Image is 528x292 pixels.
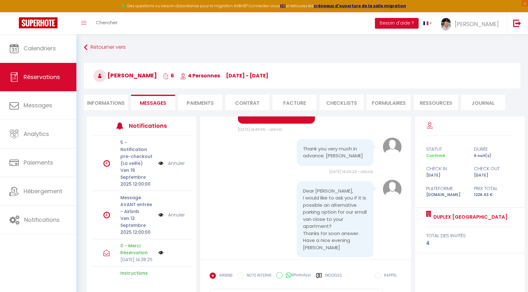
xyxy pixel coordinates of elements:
[422,165,470,172] div: check in
[24,130,49,138] span: Analytics
[426,153,445,158] span: Confirmé
[320,95,364,110] li: CHECKLISTS
[120,167,154,188] p: Ven 19 Septembre 2025 12:00:00
[24,44,56,52] span: Calendriers
[375,18,419,29] button: Besoin d'aide ?
[437,12,507,34] a: ... [PERSON_NAME]
[216,272,233,279] label: AIRBNB
[303,188,367,251] pre: Dear [PERSON_NAME], I would like to ask you if it is possible an alternative parking option for o...
[120,194,154,215] p: Message AVANT entrée - Airbnb
[91,12,122,34] a: Chercher
[244,272,272,279] label: NOTE INTERNE
[422,192,470,198] div: [DOMAIN_NAME]
[24,216,60,224] span: Notifications
[283,272,311,279] label: WhatsApp
[272,95,316,110] li: Facture
[120,242,154,256] p: 0 - Merci Réservation
[470,145,518,153] div: durée
[158,160,163,167] img: NO IMAGE
[168,160,185,167] a: Annuler
[513,19,521,27] img: logout
[24,187,62,195] span: Hébergement
[129,119,171,133] h3: Notifications
[470,153,518,159] div: 6 nuit(s)
[5,3,24,21] button: Ouvrir le widget de chat LiveChat
[422,145,470,153] div: statut
[381,272,397,279] label: RAPPEL
[314,3,406,8] a: créneaux d'ouverture de la salle migration
[426,239,514,247] div: 4
[383,180,402,199] img: avatar.png
[426,232,514,239] div: total des invités
[120,139,154,167] p: 5 - Notification pre-checkout (La veille)
[238,127,282,132] span: [DATE] 14:46:55 - airbnb
[470,165,518,172] div: check out
[383,138,402,156] img: avatar.png
[19,17,58,28] img: Super Booking
[280,3,286,8] a: ICI
[414,95,458,110] li: Ressources
[158,211,163,218] img: NO IMAGE
[461,95,505,110] li: Journal
[24,159,53,166] span: Paiements
[422,185,470,192] div: Plateforme
[120,256,154,263] p: [DATE] 14:38:25
[168,211,185,218] a: Annuler
[93,71,157,79] span: [PERSON_NAME]
[422,172,470,178] div: [DATE]
[325,272,342,284] label: Modèles
[329,169,373,174] span: [DATE] 14:49:23 - airbnb
[120,215,154,236] p: Ven 12 Septembre 2025 12:00:00
[226,72,268,79] span: [DATE] - [DATE]
[455,20,499,28] span: [PERSON_NAME]
[24,101,52,109] span: Messages
[180,72,220,79] span: 4 Personnes
[84,95,128,110] li: Informations
[470,172,518,178] div: [DATE]
[470,192,518,198] div: 1226.43 €
[367,95,411,110] li: FORMULAIRES
[163,72,174,79] span: 6
[84,42,520,53] a: Retourner vers
[120,270,154,290] p: Instructions entrée - Airbnb
[431,213,508,221] a: Duplex [GEOGRAPHIC_DATA]
[24,73,60,81] span: Réservations
[158,250,163,255] img: NO IMAGE
[470,185,518,192] div: Prix total
[225,95,269,110] li: Contrat
[303,145,367,160] pre: Thank you very much in advance. [PERSON_NAME]
[96,19,118,26] span: Chercher
[178,95,222,110] li: Paiements
[140,99,166,107] span: Messages
[441,18,451,31] img: ...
